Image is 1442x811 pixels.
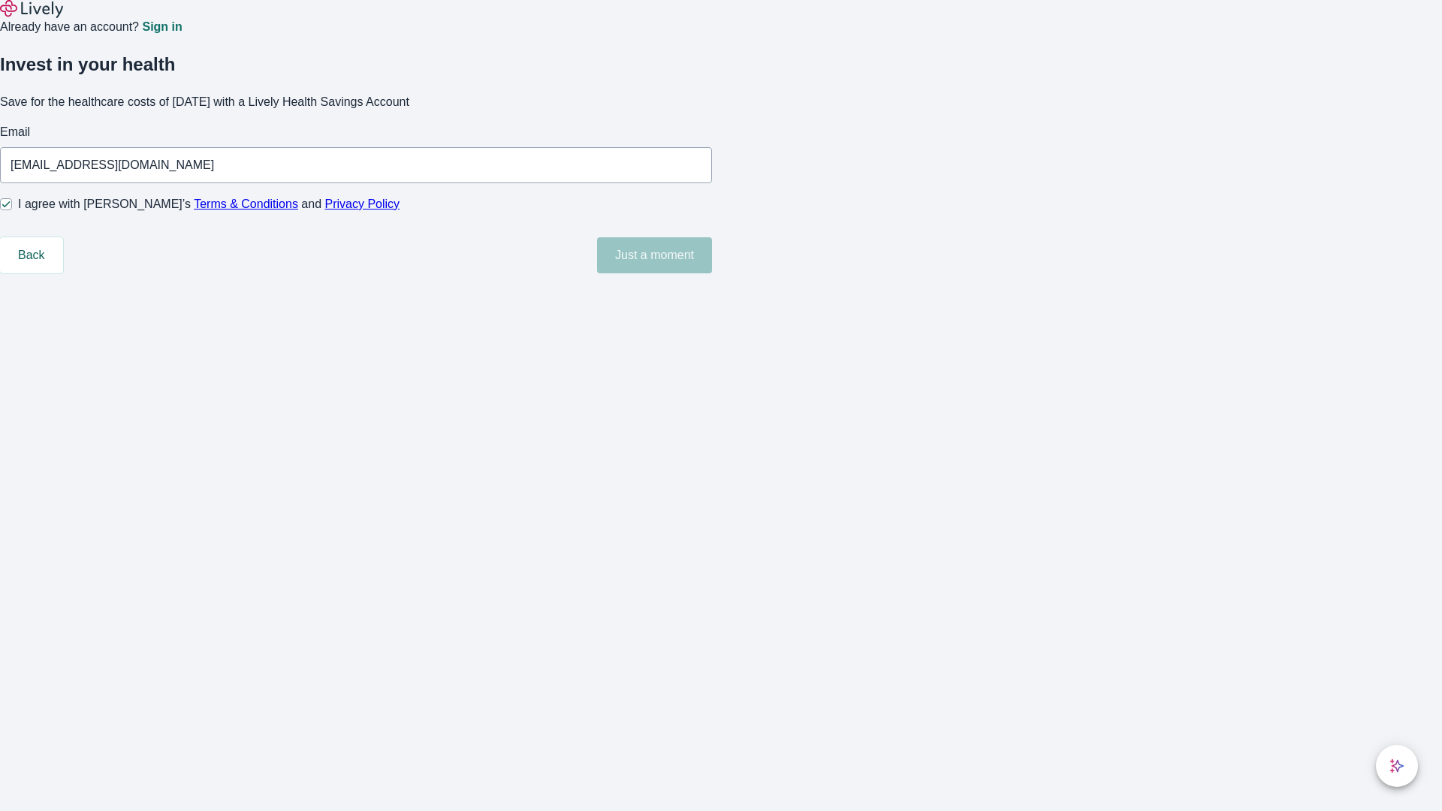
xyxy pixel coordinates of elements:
a: Privacy Policy [325,197,400,210]
svg: Lively AI Assistant [1389,758,1404,773]
a: Sign in [142,21,182,33]
a: Terms & Conditions [194,197,298,210]
span: I agree with [PERSON_NAME]’s and [18,195,400,213]
button: chat [1376,745,1418,787]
